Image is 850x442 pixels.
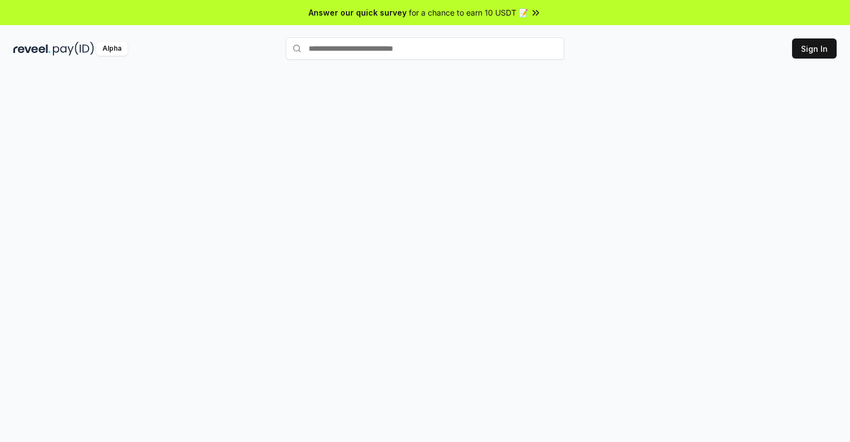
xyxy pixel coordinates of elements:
[792,38,837,59] button: Sign In
[13,42,51,56] img: reveel_dark
[309,7,407,18] span: Answer our quick survey
[409,7,528,18] span: for a chance to earn 10 USDT 📝
[53,42,94,56] img: pay_id
[96,42,128,56] div: Alpha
